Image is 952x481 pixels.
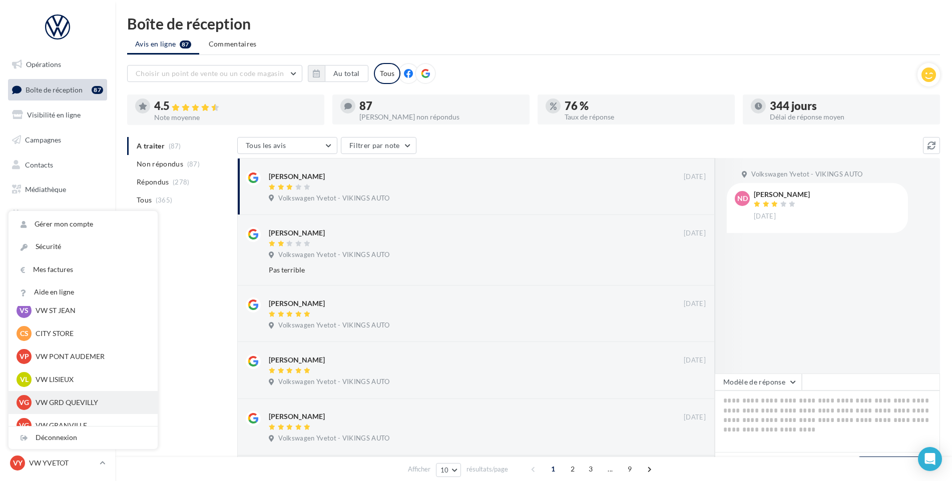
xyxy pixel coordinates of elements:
[9,426,158,449] div: Déconnexion
[26,60,61,68] span: Opérations
[359,113,522,120] div: [PERSON_NAME] non répondus
[8,453,107,472] a: VY VW YVETOT
[20,328,29,338] span: CS
[269,228,325,238] div: [PERSON_NAME]
[127,65,302,82] button: Choisir un point de vente ou un code magasin
[278,250,389,259] span: Volkswagen Yvetot - VIKINGS AUTO
[684,356,706,365] span: [DATE]
[237,137,337,154] button: Tous les avis
[751,170,862,179] span: Volkswagen Yvetot - VIKINGS AUTO
[466,464,508,474] span: résultats/page
[374,63,400,84] div: Tous
[25,160,53,168] span: Contacts
[308,65,368,82] button: Au total
[278,321,389,330] span: Volkswagen Yvetot - VIKINGS AUTO
[565,100,727,111] div: 76 %
[246,141,286,149] span: Tous les avis
[359,100,522,111] div: 87
[440,466,449,474] span: 10
[137,177,169,187] span: Répondus
[19,420,29,430] span: VG
[565,461,581,477] span: 2
[9,213,158,235] a: Gérer mon compte
[26,85,83,93] span: Boîte de réception
[545,461,561,477] span: 1
[6,229,109,258] a: PLV et print personnalisable
[6,104,109,125] a: Visibilité en ligne
[684,299,706,308] span: [DATE]
[436,463,461,477] button: 10
[325,65,368,82] button: Au total
[36,374,146,384] p: VW LISIEUX
[754,191,810,198] div: [PERSON_NAME]
[187,160,200,168] span: (87)
[269,411,325,421] div: [PERSON_NAME]
[622,461,638,477] span: 9
[36,351,146,361] p: VW PONT AUDEMER
[6,204,109,225] a: Calendrier
[137,195,152,205] span: Tous
[136,69,284,77] span: Choisir un point de vente ou un code magasin
[408,464,430,474] span: Afficher
[137,159,183,169] span: Non répondus
[209,39,257,49] span: Commentaires
[770,113,932,120] div: Délai de réponse moyen
[684,413,706,422] span: [DATE]
[36,328,146,338] p: CITY STORE
[173,178,190,186] span: (278)
[29,458,96,468] p: VW YVETOT
[6,154,109,175] a: Contacts
[20,351,29,361] span: VP
[6,129,109,150] a: Campagnes
[269,171,325,181] div: [PERSON_NAME]
[269,265,641,275] div: Pas terrible
[20,305,29,315] span: VS
[36,397,146,407] p: VW GRD QUEVILLY
[269,298,325,308] div: [PERSON_NAME]
[20,374,29,384] span: VL
[27,110,81,119] span: Visibilité en ligne
[278,194,389,203] span: Volkswagen Yvetot - VIKINGS AUTO
[36,305,146,315] p: VW ST JEAN
[13,458,23,468] span: VY
[6,262,109,291] a: Campagnes DataOnDemand
[9,281,158,303] a: Aide en ligne
[6,179,109,200] a: Médiathèque
[715,373,802,390] button: Modèle de réponse
[583,461,599,477] span: 3
[684,172,706,181] span: [DATE]
[737,193,748,203] span: ND
[6,79,109,100] a: Boîte de réception87
[25,185,66,193] span: Médiathèque
[154,114,316,121] div: Note moyenne
[684,229,706,238] span: [DATE]
[127,16,940,31] div: Boîte de réception
[154,100,316,112] div: 4.5
[269,355,325,365] div: [PERSON_NAME]
[341,137,416,154] button: Filtrer par note
[25,135,61,144] span: Campagnes
[754,212,776,221] span: [DATE]
[602,461,618,477] span: ...
[6,54,109,75] a: Opérations
[278,377,389,386] span: Volkswagen Yvetot - VIKINGS AUTO
[36,420,146,430] p: VW GRANVILLE
[19,397,29,407] span: VG
[9,235,158,258] a: Sécurité
[92,86,103,94] div: 87
[770,100,932,111] div: 344 jours
[565,113,727,120] div: Taux de réponse
[156,196,173,204] span: (365)
[9,258,158,281] a: Mes factures
[278,434,389,443] span: Volkswagen Yvetot - VIKINGS AUTO
[918,447,942,471] div: Open Intercom Messenger
[25,210,59,218] span: Calendrier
